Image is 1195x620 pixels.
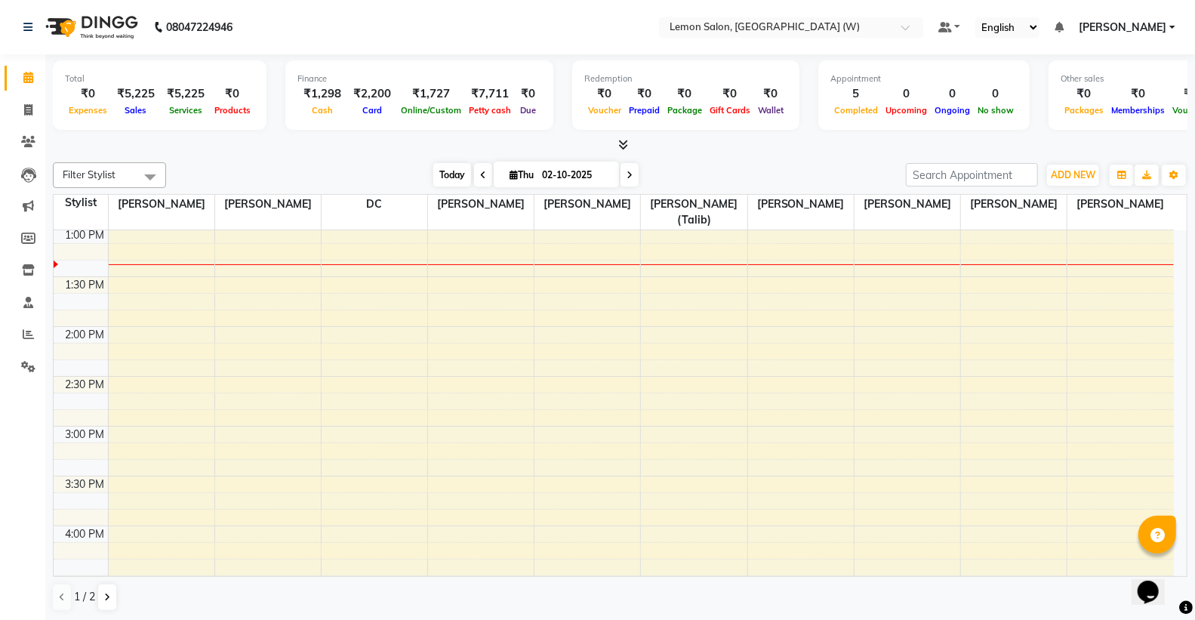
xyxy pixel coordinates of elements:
[534,195,640,214] span: [PERSON_NAME]
[1132,560,1180,605] iframe: chat widget
[308,105,337,116] span: Cash
[397,85,465,103] div: ₹1,727
[748,195,854,214] span: [PERSON_NAME]
[882,105,931,116] span: Upcoming
[122,105,151,116] span: Sales
[65,85,111,103] div: ₹0
[1051,169,1095,180] span: ADD NEW
[974,105,1018,116] span: No show
[584,105,625,116] span: Voucher
[63,526,108,542] div: 4:00 PM
[882,85,931,103] div: 0
[211,85,254,103] div: ₹0
[63,168,115,180] span: Filter Stylist
[506,169,537,180] span: Thu
[465,85,515,103] div: ₹7,711
[931,85,974,103] div: 0
[211,105,254,116] span: Products
[664,105,706,116] span: Package
[215,195,321,214] span: [PERSON_NAME]
[974,85,1018,103] div: 0
[584,85,625,103] div: ₹0
[515,85,541,103] div: ₹0
[931,105,974,116] span: Ongoing
[1067,195,1174,214] span: [PERSON_NAME]
[54,195,108,211] div: Stylist
[961,195,1067,214] span: [PERSON_NAME]
[516,105,540,116] span: Due
[830,105,882,116] span: Completed
[297,85,347,103] div: ₹1,298
[754,85,787,103] div: ₹0
[397,105,465,116] span: Online/Custom
[63,327,108,343] div: 2:00 PM
[165,105,206,116] span: Services
[347,85,397,103] div: ₹2,200
[537,164,613,187] input: 2025-10-02
[830,85,882,103] div: 5
[906,163,1038,187] input: Search Appointment
[855,195,960,214] span: [PERSON_NAME]
[38,6,142,48] img: logo
[625,105,664,116] span: Prepaid
[63,427,108,443] div: 3:00 PM
[433,163,471,187] span: Today
[465,105,515,116] span: Petty cash
[1107,85,1169,103] div: ₹0
[359,105,386,116] span: Card
[63,377,108,393] div: 2:30 PM
[111,85,161,103] div: ₹5,225
[63,227,108,243] div: 1:00 PM
[664,85,706,103] div: ₹0
[754,105,787,116] span: Wallet
[63,477,108,492] div: 3:30 PM
[641,195,747,230] span: [PERSON_NAME] (Talib)
[322,195,427,214] span: DC
[161,85,211,103] div: ₹5,225
[1079,20,1166,35] span: [PERSON_NAME]
[1107,105,1169,116] span: Memberships
[1061,85,1107,103] div: ₹0
[1061,105,1107,116] span: Packages
[428,195,534,214] span: [PERSON_NAME]
[109,195,214,214] span: [PERSON_NAME]
[297,72,541,85] div: Finance
[65,105,111,116] span: Expenses
[706,105,754,116] span: Gift Cards
[1047,165,1099,186] button: ADD NEW
[584,72,787,85] div: Redemption
[63,277,108,293] div: 1:30 PM
[74,589,95,605] span: 1 / 2
[166,6,233,48] b: 08047224946
[706,85,754,103] div: ₹0
[65,72,254,85] div: Total
[830,72,1018,85] div: Appointment
[625,85,664,103] div: ₹0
